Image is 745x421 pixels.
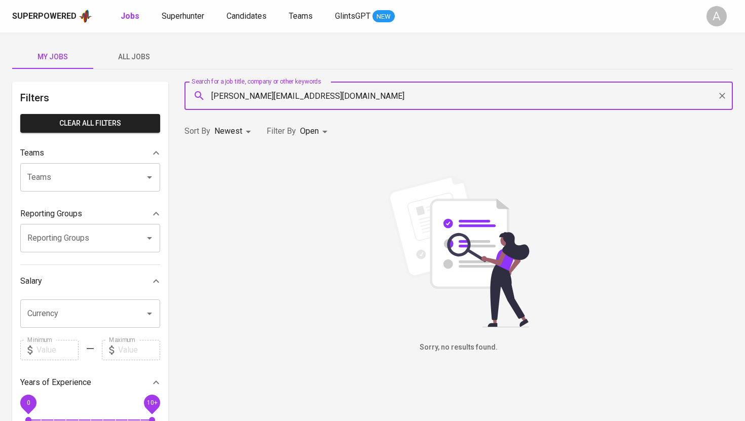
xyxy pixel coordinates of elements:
a: Superpoweredapp logo [12,9,92,24]
span: My Jobs [18,51,87,63]
div: Reporting Groups [20,204,160,224]
span: 10+ [146,399,157,406]
span: Candidates [227,11,267,21]
span: GlintsGPT [335,11,370,21]
span: All Jobs [99,51,168,63]
span: NEW [372,12,395,22]
a: Jobs [121,10,141,23]
p: Filter By [267,125,296,137]
p: Reporting Groups [20,208,82,220]
button: Clear All filters [20,114,160,133]
p: Newest [214,125,242,137]
div: Teams [20,143,160,163]
img: app logo [79,9,92,24]
a: Superhunter [162,10,206,23]
span: Open [300,126,319,136]
img: file_searching.svg [383,175,535,327]
div: A [706,6,727,26]
button: Open [142,170,157,184]
div: Superpowered [12,11,77,22]
a: GlintsGPT NEW [335,10,395,23]
div: Newest [214,122,254,141]
div: Open [300,122,331,141]
p: Sort By [184,125,210,137]
span: 0 [26,399,30,406]
a: Teams [289,10,315,23]
button: Open [142,307,157,321]
button: Open [142,231,157,245]
div: Years of Experience [20,372,160,393]
a: Candidates [227,10,269,23]
input: Value [118,340,160,360]
b: Jobs [121,11,139,21]
span: Clear All filters [28,117,152,130]
p: Salary [20,275,42,287]
span: Superhunter [162,11,204,21]
input: Value [36,340,79,360]
p: Teams [20,147,44,159]
h6: Filters [20,90,160,106]
button: Clear [715,89,729,103]
div: Salary [20,271,160,291]
span: Teams [289,11,313,21]
p: Years of Experience [20,376,91,389]
h6: Sorry, no results found. [184,342,733,353]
